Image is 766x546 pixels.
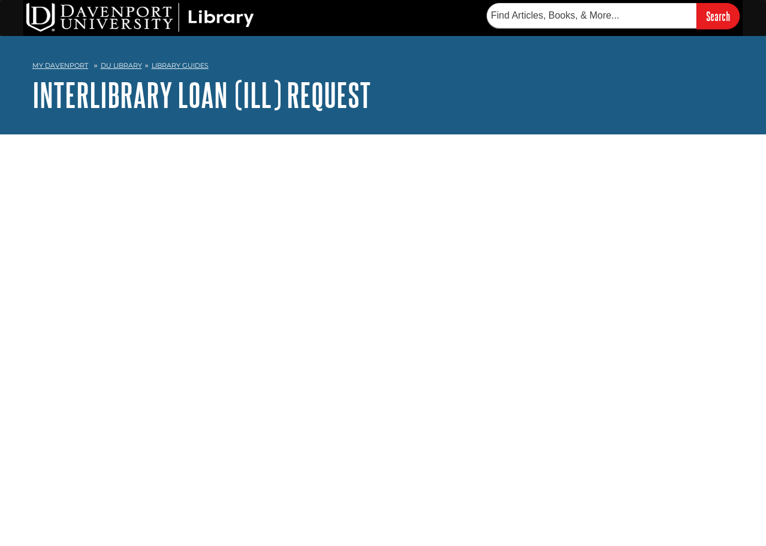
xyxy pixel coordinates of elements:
[26,3,254,32] img: DU Library
[32,76,371,113] a: Interlibrary Loan (ILL) Request
[152,61,209,70] a: Library Guides
[487,3,740,29] form: Searches DU Library's articles, books, and more
[696,3,740,29] input: Search
[32,61,88,71] a: My Davenport
[487,3,696,28] input: Find Articles, Books, & More...
[101,61,142,70] a: DU Library
[32,58,734,77] nav: breadcrumb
